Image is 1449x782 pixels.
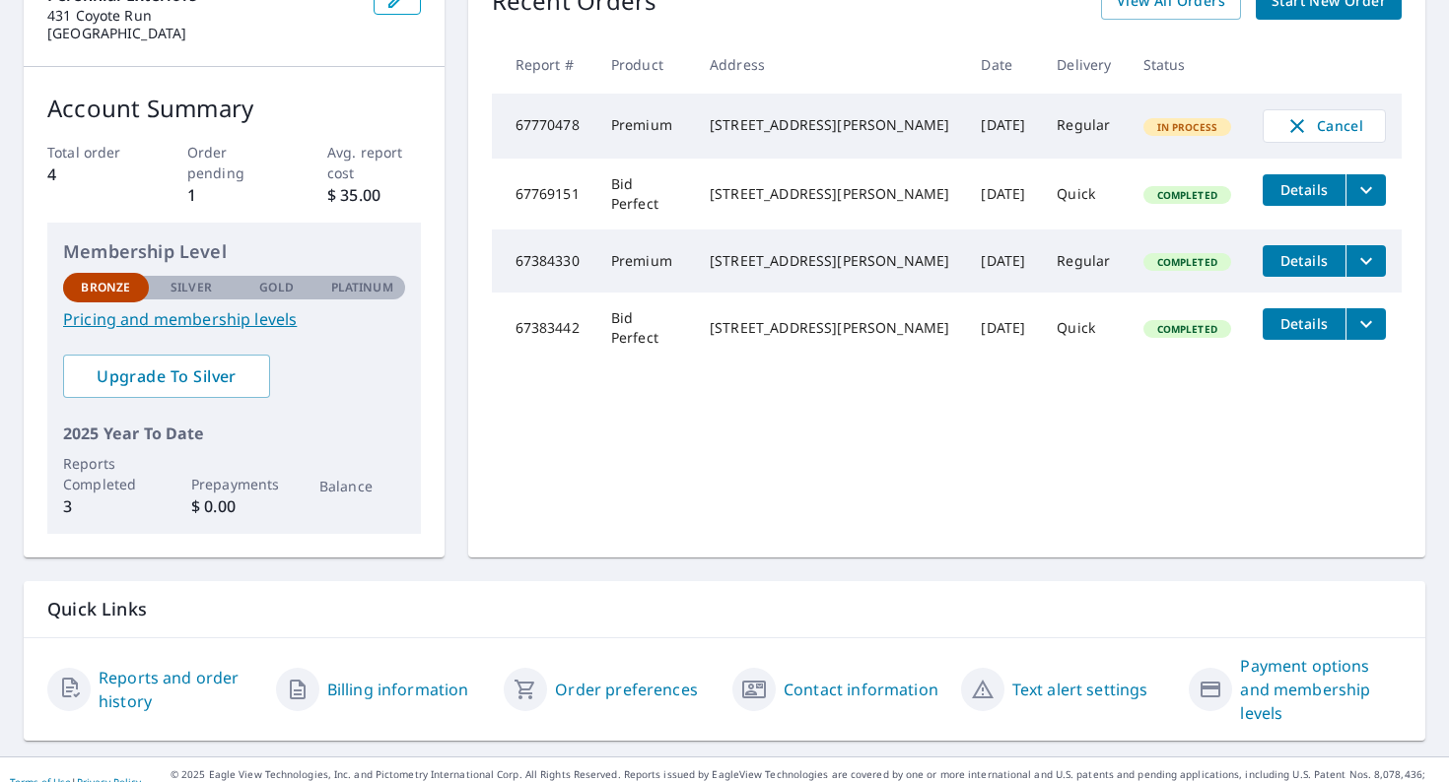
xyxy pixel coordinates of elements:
[492,35,595,94] th: Report #
[1345,308,1386,340] button: filesDropdownBtn-67383442
[1041,159,1127,229] td: Quick
[327,678,469,701] a: Billing information
[63,453,149,494] p: Reports Completed
[1145,322,1229,336] span: Completed
[1041,35,1127,94] th: Delivery
[965,35,1041,94] th: Date
[1263,109,1386,143] button: Cancel
[710,318,949,338] div: [STREET_ADDRESS][PERSON_NAME]
[99,666,260,713] a: Reports and order history
[1145,120,1230,134] span: In Process
[595,35,694,94] th: Product
[965,94,1041,159] td: [DATE]
[492,159,595,229] td: 67769151
[327,183,421,207] p: $ 35.00
[63,494,149,518] p: 3
[81,279,130,296] p: Bronze
[1263,308,1345,340] button: detailsBtn-67383442
[555,678,698,701] a: Order preferences
[47,7,358,25] p: 431 Coyote Run
[965,293,1041,363] td: [DATE]
[965,229,1041,293] td: [DATE]
[1263,174,1345,206] button: detailsBtn-67769151
[965,159,1041,229] td: [DATE]
[1345,245,1386,277] button: filesDropdownBtn-67384330
[1041,293,1127,363] td: Quick
[47,25,358,42] p: [GEOGRAPHIC_DATA]
[191,474,277,494] p: Prepayments
[1240,654,1402,725] a: Payment options and membership levels
[1041,229,1127,293] td: Regular
[1283,114,1365,138] span: Cancel
[63,238,405,265] p: Membership Level
[47,91,421,126] p: Account Summary
[492,94,595,159] td: 67770478
[492,229,595,293] td: 67384330
[191,494,277,518] p: $ 0.00
[595,159,694,229] td: Bid Perfect
[710,251,949,271] div: [STREET_ADDRESS][PERSON_NAME]
[1263,245,1345,277] button: detailsBtn-67384330
[595,229,694,293] td: Premium
[63,355,270,398] a: Upgrade To Silver
[694,35,965,94] th: Address
[710,184,949,204] div: [STREET_ADDRESS][PERSON_NAME]
[259,279,293,296] p: Gold
[710,115,949,135] div: [STREET_ADDRESS][PERSON_NAME]
[595,94,694,159] td: Premium
[1345,174,1386,206] button: filesDropdownBtn-67769151
[327,142,421,183] p: Avg. report cost
[47,597,1402,621] p: Quick Links
[1275,180,1334,199] span: Details
[1275,314,1334,333] span: Details
[595,293,694,363] td: Bid Perfect
[1145,188,1229,202] span: Completed
[1012,678,1148,701] a: Text alert settings
[1145,255,1229,269] span: Completed
[47,142,141,163] p: Total order
[63,307,405,331] a: Pricing and membership levels
[171,279,212,296] p: Silver
[187,142,281,183] p: Order pending
[187,183,281,207] p: 1
[1128,35,1248,94] th: Status
[1275,251,1334,270] span: Details
[784,678,938,701] a: Contact information
[47,163,141,186] p: 4
[63,422,405,445] p: 2025 Year To Date
[331,279,393,296] p: Platinum
[492,293,595,363] td: 67383442
[1041,94,1127,159] td: Regular
[79,365,254,387] span: Upgrade To Silver
[319,476,405,496] p: Balance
